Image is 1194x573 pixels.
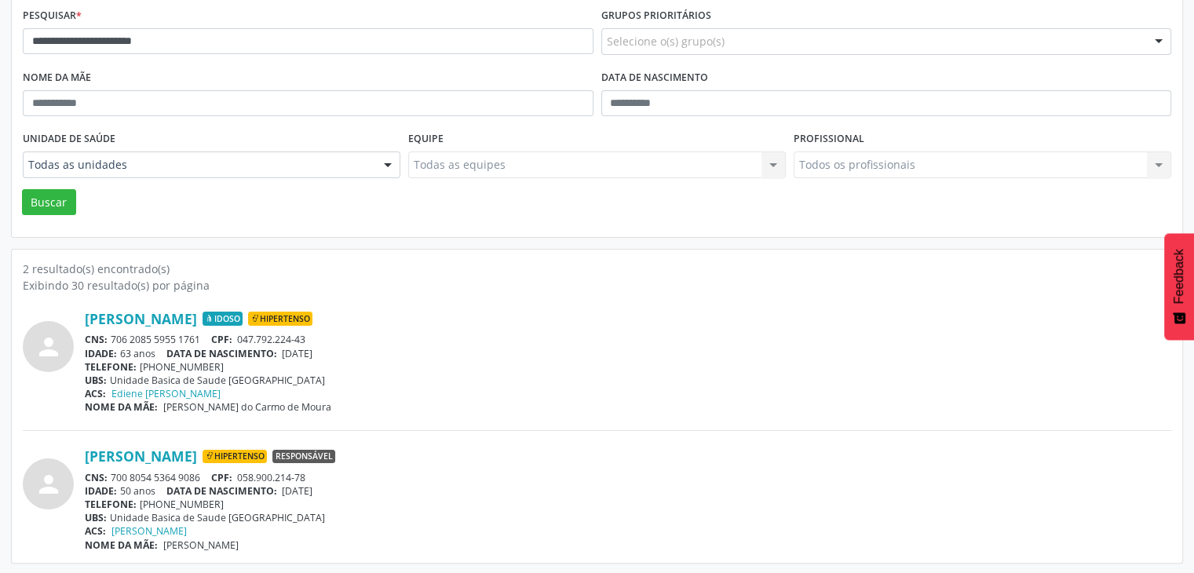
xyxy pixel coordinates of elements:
[408,127,444,151] label: Equipe
[85,524,106,538] span: ACS:
[601,4,711,28] label: Grupos prioritários
[23,4,82,28] label: Pesquisar
[248,312,312,326] span: Hipertenso
[85,333,1171,346] div: 706 2085 5955 1761
[607,33,725,49] span: Selecione o(s) grupo(s)
[85,400,158,414] span: NOME DA MÃE:
[85,498,1171,511] div: [PHONE_NUMBER]
[1164,233,1194,340] button: Feedback - Mostrar pesquisa
[85,333,108,346] span: CNS:
[85,471,108,484] span: CNS:
[85,374,107,387] span: UBS:
[85,538,158,552] span: NOME DA MÃE:
[203,312,243,326] span: Idoso
[272,450,335,464] span: Responsável
[237,333,305,346] span: 047.792.224-43
[85,347,1171,360] div: 63 anos
[35,470,63,498] i: person
[85,484,1171,498] div: 50 anos
[35,333,63,361] i: person
[282,484,312,498] span: [DATE]
[85,374,1171,387] div: Unidade Basica de Saude [GEOGRAPHIC_DATA]
[163,400,331,414] span: [PERSON_NAME] do Carmo de Moura
[23,277,1171,294] div: Exibindo 30 resultado(s) por página
[794,127,864,151] label: Profissional
[22,189,76,216] button: Buscar
[211,333,232,346] span: CPF:
[111,387,221,400] a: Ediene [PERSON_NAME]
[23,127,115,151] label: Unidade de saúde
[85,447,197,465] a: [PERSON_NAME]
[211,471,232,484] span: CPF:
[28,157,368,173] span: Todas as unidades
[85,360,1171,374] div: [PHONE_NUMBER]
[85,511,1171,524] div: Unidade Basica de Saude [GEOGRAPHIC_DATA]
[85,310,197,327] a: [PERSON_NAME]
[85,360,137,374] span: TELEFONE:
[85,484,117,498] span: IDADE:
[237,471,305,484] span: 058.900.214-78
[1172,249,1186,304] span: Feedback
[85,471,1171,484] div: 700 8054 5364 9086
[166,484,277,498] span: DATA DE NASCIMENTO:
[85,347,117,360] span: IDADE:
[85,498,137,511] span: TELEFONE:
[85,387,106,400] span: ACS:
[601,66,708,90] label: Data de nascimento
[282,347,312,360] span: [DATE]
[203,450,267,464] span: Hipertenso
[111,524,187,538] a: [PERSON_NAME]
[163,538,239,552] span: [PERSON_NAME]
[85,511,107,524] span: UBS:
[23,261,1171,277] div: 2 resultado(s) encontrado(s)
[23,66,91,90] label: Nome da mãe
[166,347,277,360] span: DATA DE NASCIMENTO:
